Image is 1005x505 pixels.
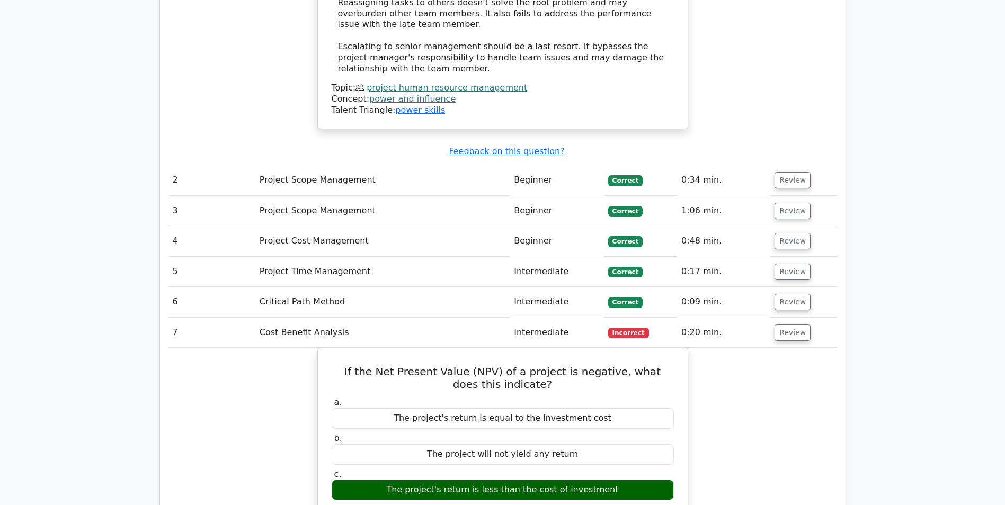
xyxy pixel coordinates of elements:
td: Project Time Management [255,257,510,287]
div: The project will not yield any return [332,444,674,465]
td: 0:34 min. [677,165,770,195]
td: 0:48 min. [677,226,770,256]
span: Correct [608,297,643,308]
td: 0:17 min. [677,257,770,287]
button: Review [775,324,811,341]
h5: If the Net Present Value (NPV) of a project is negative, what does this indicate? [331,365,675,391]
div: Topic: [332,83,674,94]
span: b. [334,433,342,443]
td: Project Scope Management [255,165,510,195]
td: Project Cost Management [255,226,510,256]
button: Review [775,264,811,280]
span: Correct [608,267,643,277]
div: Concept: [332,94,674,105]
td: 0:20 min. [677,318,770,348]
button: Review [775,233,811,249]
a: project human resource management [367,83,527,93]
div: Talent Triangle: [332,83,674,115]
td: Beginner [510,196,604,226]
td: Intermediate [510,318,604,348]
td: Project Scope Management [255,196,510,226]
td: 5 [168,257,255,287]
a: power and influence [369,94,456,104]
span: Incorrect [608,328,649,338]
td: Beginner [510,226,604,256]
span: a. [334,397,342,407]
td: 0:09 min. [677,287,770,317]
button: Review [775,172,811,188]
td: 2 [168,165,255,195]
span: Correct [608,175,643,186]
button: Review [775,203,811,219]
div: The project's return is less than the cost of investment [332,480,674,500]
a: power skills [395,105,445,115]
td: 3 [168,196,255,226]
td: Beginner [510,165,604,195]
button: Review [775,294,811,310]
td: Cost Benefit Analysis [255,318,510,348]
td: 4 [168,226,255,256]
td: Intermediate [510,287,604,317]
td: 7 [168,318,255,348]
a: Feedback on this question? [449,146,564,156]
span: Correct [608,236,643,247]
div: The project's return is equal to the investment cost [332,408,674,429]
td: 1:06 min. [677,196,770,226]
td: Intermediate [510,257,604,287]
span: Correct [608,206,643,217]
td: Critical Path Method [255,287,510,317]
span: c. [334,469,342,479]
td: 6 [168,287,255,317]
